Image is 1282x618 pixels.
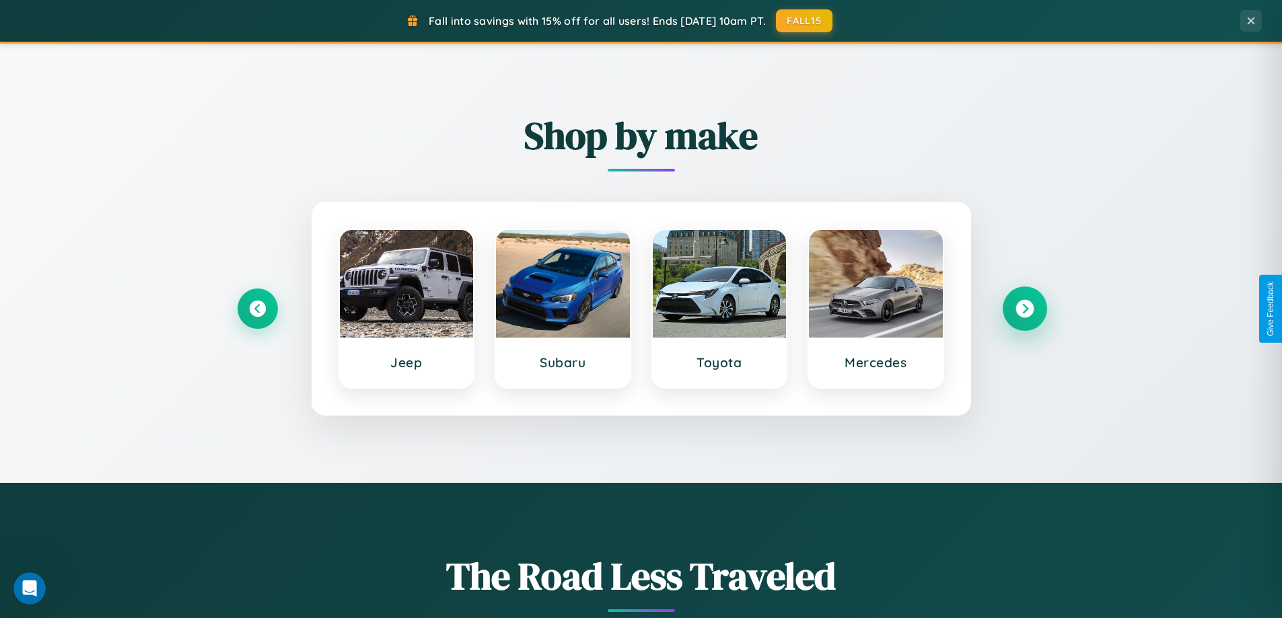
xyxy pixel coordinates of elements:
[238,550,1045,602] h1: The Road Less Traveled
[429,14,766,28] span: Fall into savings with 15% off for all users! Ends [DATE] 10am PT.
[509,354,616,371] h3: Subaru
[822,354,929,371] h3: Mercedes
[13,572,46,605] iframe: Intercom live chat
[353,354,460,371] h3: Jeep
[238,110,1045,161] h2: Shop by make
[1266,282,1275,336] div: Give Feedback
[666,354,773,371] h3: Toyota
[776,9,832,32] button: FALL15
